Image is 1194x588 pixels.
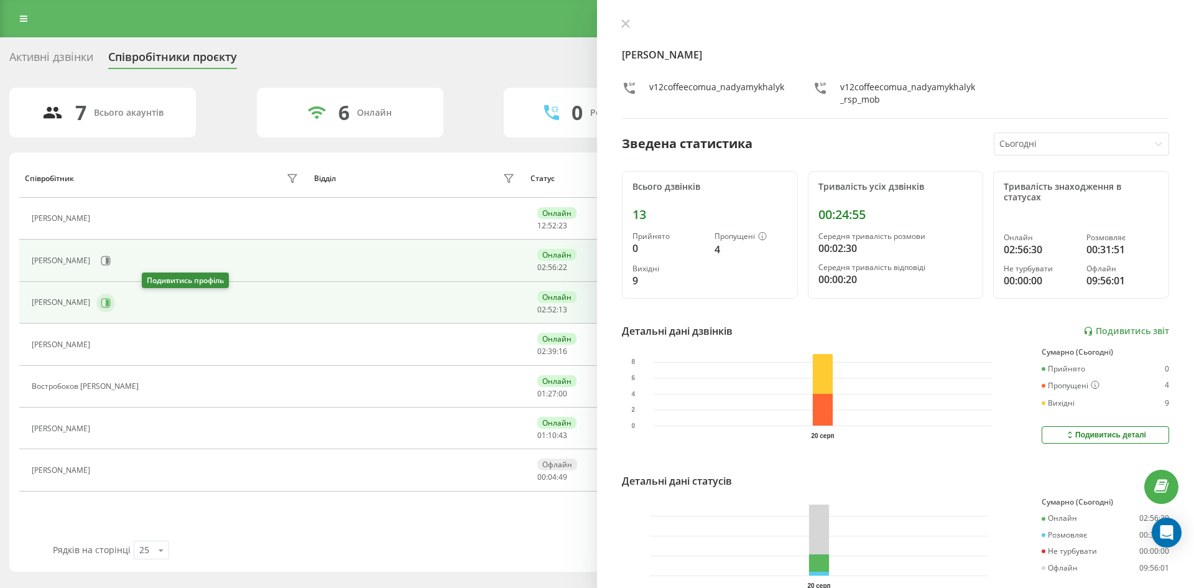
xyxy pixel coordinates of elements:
div: Середня тривалість відповіді [818,263,973,272]
div: : : [537,222,567,230]
div: Онлайн [537,291,576,303]
text: 8 [631,359,635,366]
span: Рядків на сторінці [53,544,131,556]
div: Тривалість усіх дзвінків [818,182,973,192]
div: Сумарно (Сьогодні) [1042,498,1169,506]
div: Open Intercom Messenger [1152,518,1182,548]
div: Прийнято [1042,365,1085,373]
text: 20 серп [811,432,834,439]
div: 25 [139,544,149,556]
div: 4 [1165,381,1169,391]
h4: [PERSON_NAME] [622,47,1169,62]
div: Розмовляє [1086,233,1159,242]
div: : : [537,431,567,440]
div: : : [537,306,567,314]
div: Онлайн [537,249,576,261]
div: Онлайн [537,375,576,387]
div: Всього дзвінків [632,182,787,192]
div: [PERSON_NAME] [32,466,93,475]
div: : : [537,473,567,482]
span: 04 [548,472,557,482]
div: Співробітники проєкту [108,50,237,70]
div: 00:00:00 [1139,547,1169,556]
div: 4 [715,242,787,257]
div: Пропущені [715,232,787,242]
span: 01 [537,388,546,399]
div: 09:56:01 [1086,273,1159,288]
text: 2 [631,406,635,413]
text: 0 [631,422,635,429]
span: 52 [548,220,557,231]
div: Розмовляють [590,108,650,118]
div: Тривалість знаходження в статусах [1004,182,1159,203]
div: [PERSON_NAME] [32,256,93,265]
div: Пропущені [1042,381,1099,391]
div: Востробоков [PERSON_NAME] [32,382,142,391]
span: 27 [548,388,557,399]
div: : : [537,390,567,398]
div: 02:56:30 [1139,514,1169,523]
div: Відділ [314,174,336,183]
span: 02 [537,262,546,273]
div: Офлайн [537,459,577,470]
span: 13 [558,304,567,315]
text: 6 [631,375,635,381]
div: Не турбувати [1042,547,1097,556]
button: Подивитись деталі [1042,426,1169,444]
div: 6 [338,101,349,124]
span: 00 [558,388,567,399]
div: : : [537,263,567,272]
div: 02:56:30 [1004,242,1076,257]
div: 7 [75,101,86,124]
text: 4 [631,391,635,398]
div: Середня тривалість розмови [818,232,973,241]
div: Онлайн [357,108,392,118]
div: Статус [530,174,555,183]
div: Детальні дані статусів [622,474,732,488]
div: 9 [1165,399,1169,408]
span: 56 [548,262,557,273]
div: [PERSON_NAME] [32,298,93,307]
div: Онлайн [537,417,576,429]
div: v12coffeecomua_nadyamykhalyk_rsp_mob [840,81,979,106]
div: 9 [632,273,705,288]
span: 22 [558,262,567,273]
div: 0 [572,101,583,124]
div: [PERSON_NAME] [32,340,93,349]
div: Онлайн [537,207,576,219]
div: 0 [1165,365,1169,373]
span: 12 [537,220,546,231]
span: 16 [558,346,567,357]
div: 09:56:01 [1139,564,1169,572]
span: 52 [548,304,557,315]
span: 10 [548,430,557,441]
div: 00:00:00 [1004,273,1076,288]
div: Прийнято [632,232,705,241]
div: Подивитись деталі [1065,430,1146,440]
div: 00:31:51 [1086,242,1159,257]
div: 00:02:30 [818,241,973,256]
div: Зведена статистика [622,134,752,153]
div: v12coffeecomua_nadyamykhalyk [649,81,784,106]
div: [PERSON_NAME] [32,214,93,223]
div: 00:24:55 [818,207,973,222]
div: 00:31:51 [1139,531,1169,539]
div: Вихідні [632,264,705,273]
div: Співробітник [25,174,74,183]
div: Офлайн [1042,564,1078,572]
div: [PERSON_NAME] [32,424,93,433]
div: : : [537,347,567,356]
span: 00 [537,472,546,482]
span: 02 [537,346,546,357]
span: 39 [548,346,557,357]
span: 02 [537,304,546,315]
span: 49 [558,472,567,482]
div: 13 [632,207,787,222]
div: Розмовляє [1042,531,1087,539]
div: Онлайн [1004,233,1076,242]
div: Не турбувати [1004,264,1076,273]
div: Подивитись профіль [142,273,229,288]
div: Детальні дані дзвінків [622,324,733,338]
div: Онлайн [537,333,576,345]
div: 00:00:20 [818,272,973,287]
